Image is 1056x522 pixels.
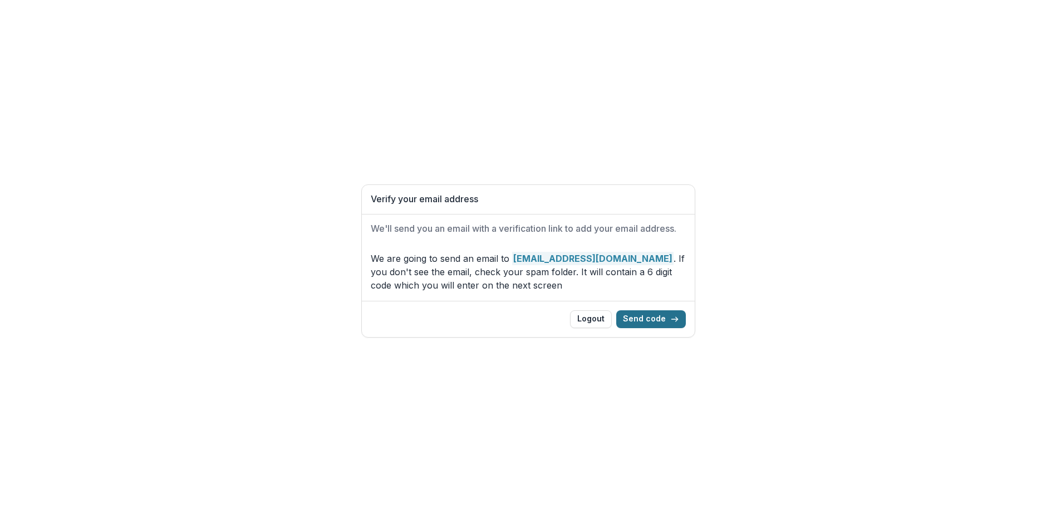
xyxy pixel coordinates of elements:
[371,194,686,204] h1: Verify your email address
[512,252,674,265] strong: [EMAIL_ADDRESS][DOMAIN_NAME]
[371,252,686,292] p: We are going to send an email to . If you don't see the email, check your spam folder. It will co...
[570,310,612,328] button: Logout
[371,223,686,234] h2: We'll send you an email with a verification link to add your email address.
[616,310,686,328] button: Send code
